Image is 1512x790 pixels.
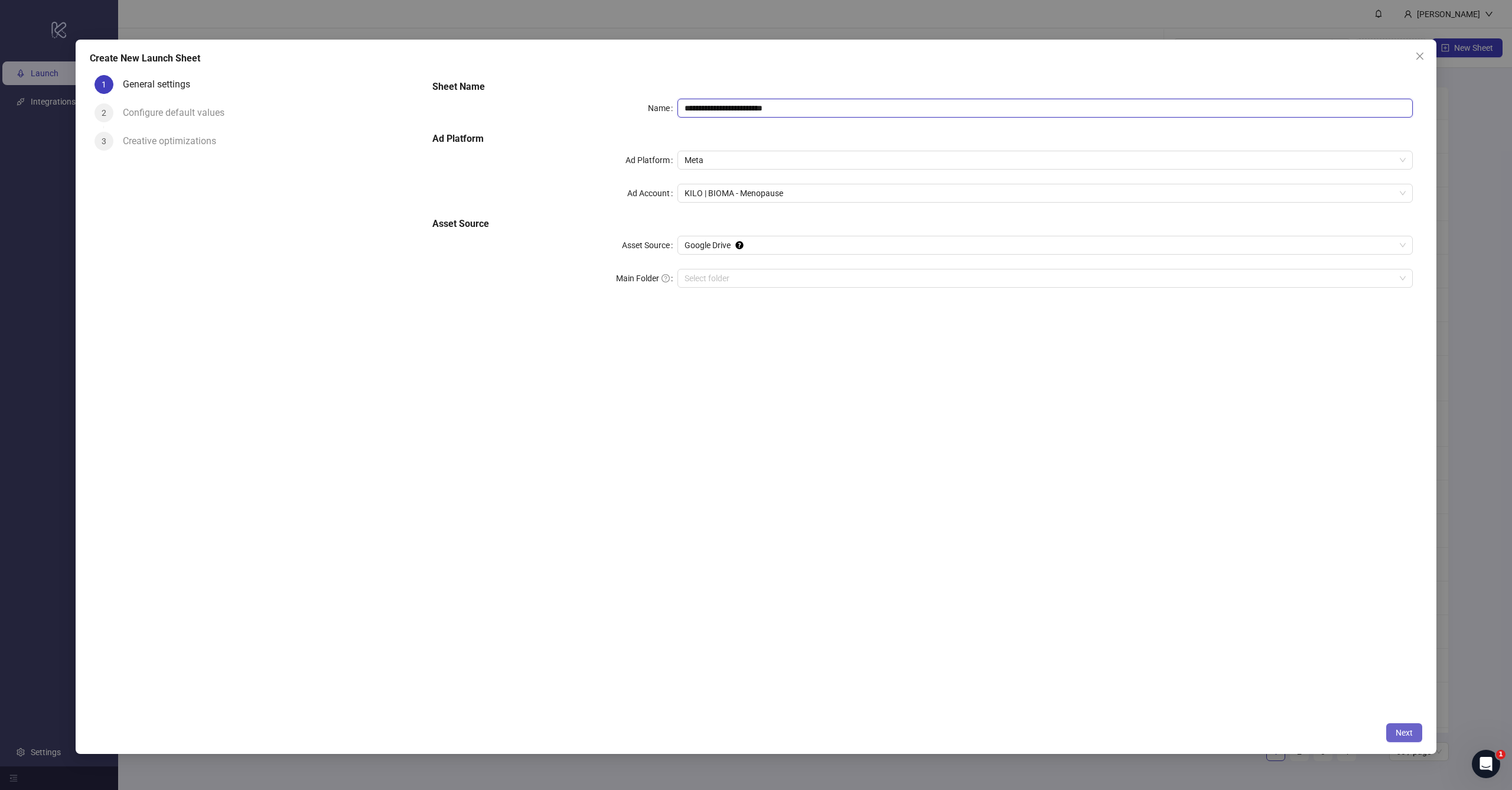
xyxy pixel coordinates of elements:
div: General settings [123,75,200,94]
div: Creative optimizations [123,132,226,151]
span: 3 [102,136,106,146]
div: Tooltip anchor [734,240,745,251]
span: close [1415,51,1425,61]
button: Close [1410,47,1429,66]
span: 1 [1496,750,1506,759]
h5: Ad Platform [432,132,1413,146]
input: Name [677,99,1413,118]
h5: Sheet Name [432,80,1413,94]
span: 1 [102,80,106,89]
div: Create New Launch Sheet [90,51,1422,66]
span: 2 [102,108,106,118]
h5: Asset Source [432,217,1413,231]
label: Ad Platform [625,151,677,170]
span: KILO | BIOMA - Menopause [685,184,1406,202]
span: Google Drive [685,236,1406,254]
label: Name [648,99,677,118]
label: Main Folder [616,269,677,288]
div: Configure default values [123,103,234,122]
button: Next [1386,723,1422,742]
label: Ad Account [627,184,677,203]
span: Meta [685,151,1406,169]
span: question-circle [661,274,670,282]
span: Next [1396,728,1413,737]
iframe: Intercom live chat [1472,750,1500,778]
label: Asset Source [622,236,677,255]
